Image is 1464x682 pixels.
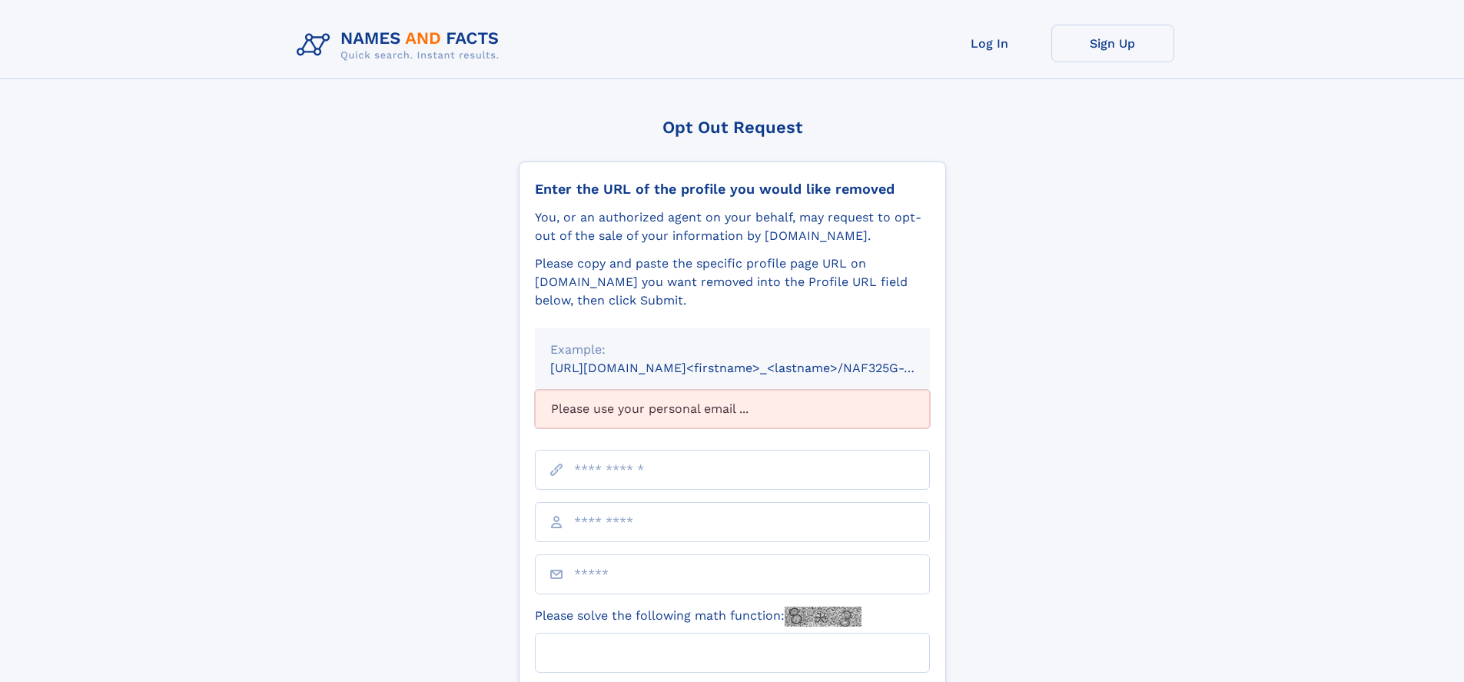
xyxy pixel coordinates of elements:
div: Please copy and paste the specific profile page URL on [DOMAIN_NAME] you want removed into the Pr... [535,255,930,310]
div: You, or an authorized agent on your behalf, may request to opt-out of the sale of your informatio... [535,208,930,245]
img: Logo Names and Facts [290,25,512,66]
a: Sign Up [1051,25,1174,62]
div: Please use your personal email ... [535,390,930,428]
div: Enter the URL of the profile you would like removed [535,181,930,198]
a: Log In [928,25,1051,62]
div: Opt Out Request [519,118,946,137]
label: Please solve the following math function: [535,607,861,627]
div: Example: [550,341,915,359]
small: [URL][DOMAIN_NAME]<firstname>_<lastname>/NAF325G-xxxxxxxx [550,361,959,375]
